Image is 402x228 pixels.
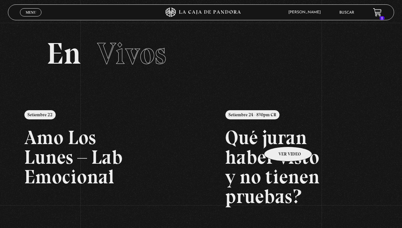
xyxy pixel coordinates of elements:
[26,10,36,14] span: Menu
[97,35,166,72] span: Vivos
[339,11,354,15] a: Buscar
[23,16,38,20] span: Cerrar
[47,39,355,69] h2: En
[373,8,382,17] a: 1
[380,16,385,20] span: 1
[285,10,327,14] span: [PERSON_NAME]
